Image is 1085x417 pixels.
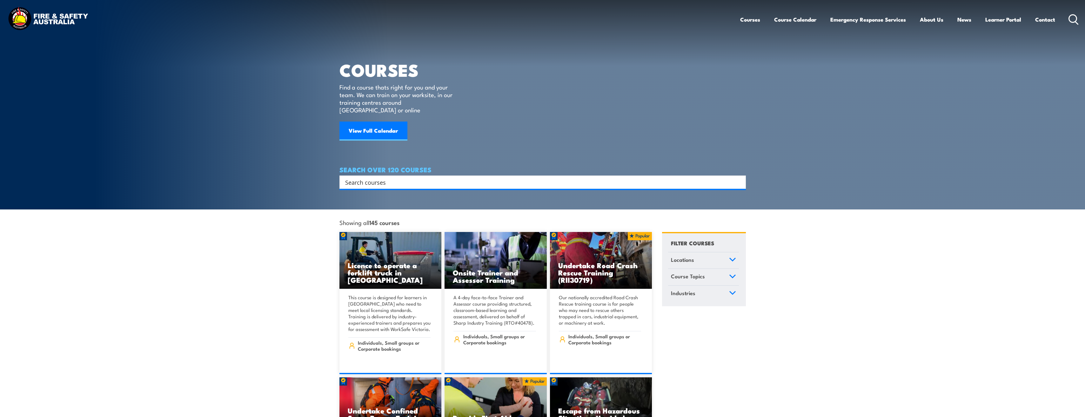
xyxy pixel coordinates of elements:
h4: SEARCH OVER 120 COURSES [339,166,746,173]
img: Safety For Leaders [445,232,547,289]
a: News [957,11,971,28]
a: Industries [668,286,739,302]
a: Emergency Response Services [830,11,906,28]
span: Course Topics [671,272,705,281]
p: Find a course thats right for you and your team. We can train on your worksite, in our training c... [339,83,455,114]
a: Learner Portal [985,11,1021,28]
a: Course Calendar [774,11,816,28]
h3: Licence to operate a forklift truck in [GEOGRAPHIC_DATA] [348,261,433,283]
a: About Us [920,11,943,28]
span: Locations [671,255,694,264]
img: Licence to operate a forklift truck Training [339,232,442,289]
input: Search input [345,177,732,187]
h1: COURSES [339,62,462,77]
span: Individuals, Small groups or Corporate bookings [463,333,536,345]
a: Courses [740,11,760,28]
button: Search magnifier button [735,178,744,187]
span: Industries [671,289,695,297]
img: Road Crash Rescue Training [550,232,652,289]
h3: Onsite Trainer and Assessor Training [453,269,539,283]
span: Individuals, Small groups or Corporate bookings [358,340,431,352]
form: Search form [346,178,733,187]
a: Licence to operate a forklift truck in [GEOGRAPHIC_DATA] [339,232,442,289]
a: Undertake Road Crash Rescue Training (RII30719) [550,232,652,289]
p: A 4-day face-to-face Trainer and Assessor course providing structured, classroom-based learning a... [453,294,536,326]
p: This course is designed for learners in [GEOGRAPHIC_DATA] who need to meet local licensing standa... [348,294,431,332]
a: Contact [1035,11,1055,28]
strong: 145 courses [369,218,399,227]
span: Showing all [339,219,399,226]
h4: FILTER COURSES [671,239,714,247]
a: Locations [668,252,739,269]
a: Onsite Trainer and Assessor Training [445,232,547,289]
a: View Full Calendar [339,122,407,141]
p: Our nationally accredited Road Crash Rescue training course is for people who may need to rescue ... [559,294,641,326]
a: Course Topics [668,269,739,285]
span: Individuals, Small groups or Corporate bookings [568,333,641,345]
h3: Undertake Road Crash Rescue Training (RII30719) [558,261,644,283]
